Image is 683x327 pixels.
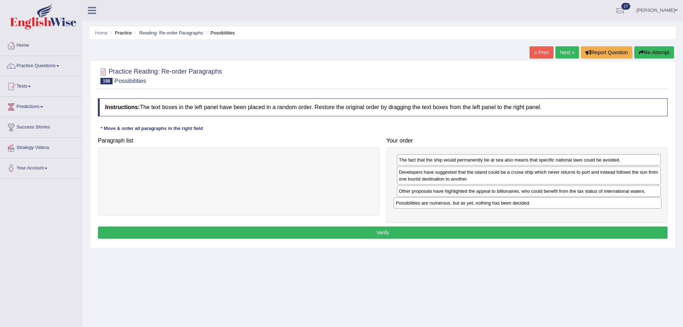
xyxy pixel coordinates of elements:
a: Tests [0,76,82,94]
small: Possibilities [114,78,146,84]
div: Possibilities are numerous, but as yet, nothing has been decided. [394,197,661,209]
h4: Your order [386,137,668,144]
button: Re-Attempt [634,46,674,59]
h2: Practice Reading: Re-order Paragraphs [98,66,222,84]
h4: The text boxes in the left panel have been placed in a random order. Restore the original order b... [98,98,668,116]
a: « Prev [530,46,553,59]
a: Your Account [0,158,82,176]
a: Next » [555,46,579,59]
div: Other proposals have highlighted the appeal to billionaires, who could benefit from the tax statu... [397,186,661,197]
span: 158 [100,78,113,84]
div: The fact that the ship would permanently be at sea also means that specific national laws could b... [397,154,661,165]
button: Report Question [581,46,632,59]
div: Developers have suggested that the island could be a cruise ship which never returns to port and ... [397,167,661,184]
button: Verify [98,226,668,239]
b: Instructions: [105,104,140,110]
a: Success Stories [0,117,82,135]
div: * Move & order all paragraphs in the right field [98,125,206,132]
a: Practice Questions [0,56,82,74]
a: Predictions [0,97,82,115]
span: 17 [621,3,630,10]
a: Reading: Re-order Paragraphs [139,30,203,36]
h4: Paragraph list [98,137,379,144]
a: Home [95,30,108,36]
a: Home [0,36,82,53]
li: Practice [109,29,132,36]
a: Strategy Videos [0,138,82,156]
li: Possibilities [204,29,235,36]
